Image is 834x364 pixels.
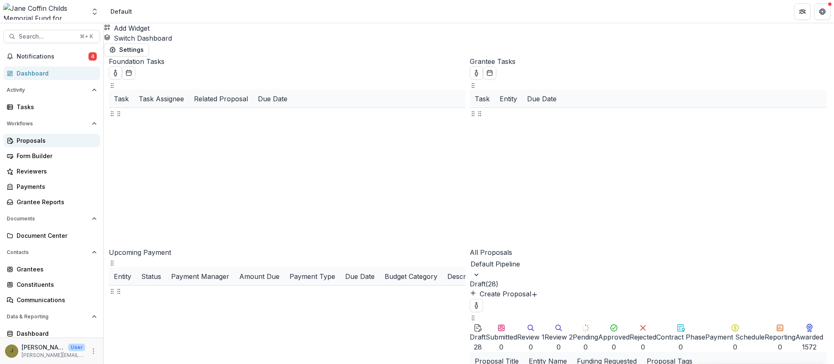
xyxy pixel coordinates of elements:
[110,7,132,16] div: Default
[573,342,598,352] div: 0
[7,249,88,255] span: Contacts
[166,267,234,285] div: Payment Manager
[68,344,85,351] p: User
[89,3,101,20] button: Open entity switcher
[3,327,100,340] a: Dashboard
[3,262,100,276] a: Grantees
[115,286,122,296] button: Drag
[656,332,705,342] div: Contract Phase
[17,136,93,145] div: Proposals
[573,332,598,342] div: Pending
[442,267,488,285] div: Description
[656,322,705,352] button: Contract Phase0
[3,180,100,193] a: Payments
[517,342,545,352] div: 0
[495,94,522,104] div: Entity
[234,271,285,281] div: Amount Due
[3,83,100,97] button: Open Activity
[522,94,562,104] div: Due Date
[545,322,573,352] button: Review 20
[7,216,88,222] span: Documents
[17,69,93,78] div: Dashboard
[630,342,656,352] div: 0
[630,332,656,342] div: Rejected
[17,103,93,111] div: Tasks
[109,257,115,267] button: Drag
[814,3,831,20] button: Get Help
[3,195,100,209] a: Grantee Reports
[134,90,189,107] div: Task Assignee
[285,267,340,285] div: Payment Type
[380,267,442,285] div: Budget Category
[109,108,115,118] button: Drag
[470,312,476,322] button: Drag
[470,66,483,80] button: toggle-assigned-to-me
[470,279,827,289] p: Draft ( 28 )
[3,50,100,63] button: Notifications4
[109,90,134,107] div: Task
[470,247,827,257] p: All Proposals
[3,310,100,323] button: Open Data & Reporting
[17,182,93,191] div: Payments
[109,66,122,80] button: toggle-assigned-to-me
[285,271,340,281] div: Payment Type
[166,271,234,281] div: Payment Manager
[7,121,88,127] span: Workflows
[442,271,488,281] div: Description
[522,90,562,107] div: Due Date
[234,267,285,285] div: Amount Due
[104,33,172,43] button: Switch Dashboard
[470,80,476,90] button: Drag
[495,90,522,107] div: Entity
[22,352,85,359] p: [PERSON_NAME][EMAIL_ADDRESS][PERSON_NAME][DOMAIN_NAME]
[109,94,134,104] div: Task
[136,271,166,281] div: Status
[22,343,65,352] p: [PERSON_NAME]
[3,117,100,130] button: Open Workflows
[17,198,93,206] div: Grantee Reports
[517,332,545,342] div: Review 1
[470,332,486,342] div: Draft
[470,90,495,107] div: Task
[380,271,442,281] div: Budget Category
[3,30,100,43] button: Search...
[189,90,253,107] div: Related Proposal
[3,246,100,259] button: Open Contacts
[253,90,292,107] div: Due Date
[253,94,292,104] div: Due Date
[3,134,100,147] a: Proposals
[109,247,466,257] p: Upcoming Payment
[470,322,486,352] button: Draft28
[78,32,95,41] div: ⌘ + K
[795,342,823,352] div: 1572
[705,342,765,352] div: 0
[765,322,795,352] button: Reporting0
[765,332,795,342] div: Reporting
[189,94,253,104] div: Related Proposal
[705,332,765,342] div: Payment Schedule
[598,342,630,352] div: 0
[486,342,517,352] div: 0
[17,296,93,304] div: Communications
[3,100,100,114] a: Tasks
[88,52,97,61] span: 4
[104,23,150,33] button: Add Widget
[486,322,517,352] button: Submitted0
[470,299,483,312] button: toggle-assigned-to-me
[470,56,827,66] p: Grantee Tasks
[17,151,93,160] div: Form Builder
[134,94,189,104] div: Task Assignee
[109,267,136,285] div: Entity
[17,231,93,240] div: Document Center
[17,265,93,274] div: Grantees
[109,80,115,90] button: Drag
